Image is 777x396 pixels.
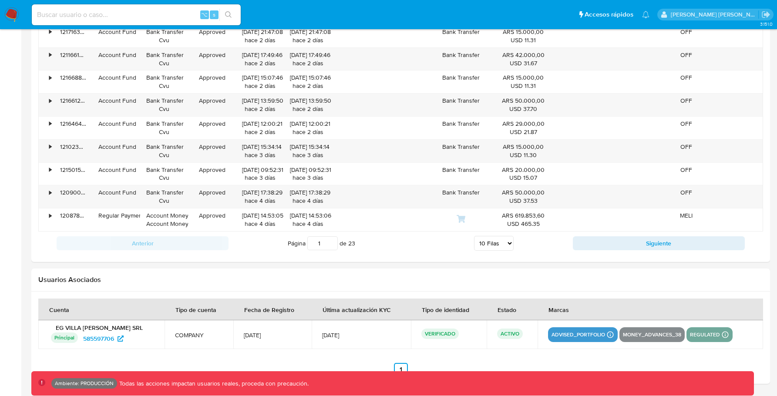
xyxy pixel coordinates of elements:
span: s [213,10,215,19]
p: Todas las acciones impactan usuarios reales, proceda con precaución. [117,379,309,388]
h2: Usuarios Asociados [38,275,763,284]
button: search-icon [219,9,237,21]
input: Buscar usuario o caso... [32,9,241,20]
span: ⌥ [201,10,208,19]
p: Ambiente: PRODUCCIÓN [55,382,114,385]
span: Accesos rápidos [585,10,633,19]
a: Notificaciones [642,11,649,18]
p: mauro.ibarra@mercadolibre.com [671,10,759,19]
span: 3.151.0 [760,20,773,27]
a: Salir [761,10,770,19]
